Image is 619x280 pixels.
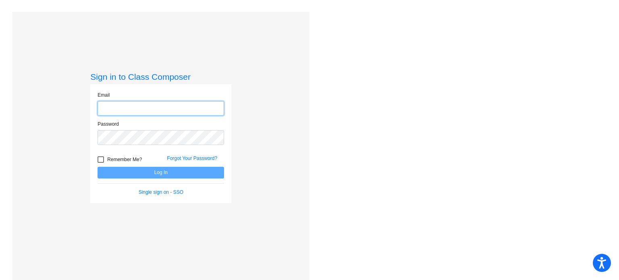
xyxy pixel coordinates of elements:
span: Remember Me? [107,155,142,164]
label: Email [98,91,110,99]
a: Single sign on - SSO [139,189,183,195]
button: Log In [98,167,224,178]
label: Password [98,120,119,128]
h3: Sign in to Class Composer [90,72,231,82]
a: Forgot Your Password? [167,156,217,161]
